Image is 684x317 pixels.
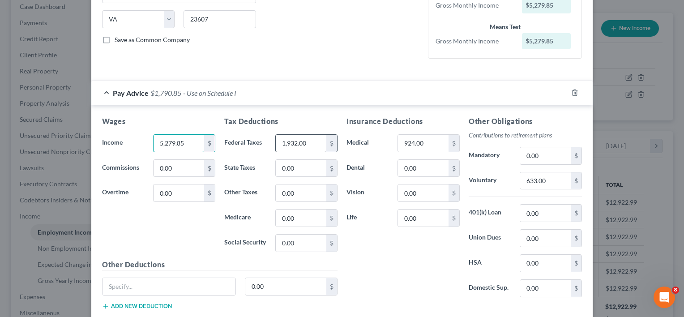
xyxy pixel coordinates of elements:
label: Medicare [220,209,271,227]
div: Gross Monthly Income [431,1,517,10]
div: $ [449,184,459,201]
label: HSA [464,254,515,272]
div: $ [449,135,459,152]
input: 0.00 [520,172,571,189]
p: Contributions to retirement plans [469,131,582,140]
h5: Other Obligations [469,116,582,127]
div: $ [204,184,215,201]
label: Other Taxes [220,184,271,202]
div: $ [204,160,215,177]
div: $ [326,160,337,177]
span: Income [102,138,123,146]
input: 0.00 [276,160,326,177]
input: 0.00 [520,205,571,222]
label: Union Dues [464,229,515,247]
input: 0.00 [520,230,571,247]
input: 0.00 [154,160,204,177]
div: Means Test [436,22,574,31]
label: Mandatory [464,147,515,165]
input: Enter zip... [184,10,256,28]
div: $ [571,280,581,297]
input: 0.00 [398,135,449,152]
input: 0.00 [276,235,326,252]
div: $5,279.85 [522,33,571,49]
div: $ [326,235,337,252]
input: 0.00 [398,184,449,201]
div: $ [449,210,459,227]
label: Dental [342,159,393,177]
label: Social Security [220,234,271,252]
div: $ [204,135,215,152]
input: 0.00 [398,160,449,177]
input: Specify... [103,278,235,295]
label: Voluntary [464,172,515,190]
input: 0.00 [154,135,204,152]
span: Pay Advice [113,89,149,97]
div: $ [326,210,337,227]
label: Life [342,209,393,227]
h5: Insurance Deductions [346,116,460,127]
label: Overtime [98,184,149,202]
div: $ [326,184,337,201]
h5: Wages [102,116,215,127]
span: Save as Common Company [115,36,190,43]
input: 0.00 [245,278,327,295]
input: 0.00 [520,147,571,164]
div: Gross Monthly Income [431,37,517,46]
input: 0.00 [276,210,326,227]
h5: Tax Deductions [224,116,338,127]
input: 0.00 [154,184,204,201]
span: - Use on Schedule I [183,89,236,97]
label: Medical [342,134,393,152]
div: $ [326,278,337,295]
input: 0.00 [520,255,571,272]
label: Vision [342,184,393,202]
input: 0.00 [398,210,449,227]
label: 401(k) Loan [464,204,515,222]
label: Federal Taxes [220,134,271,152]
iframe: Intercom live chat [654,287,675,308]
div: $ [449,160,459,177]
button: Add new deduction [102,303,172,310]
div: $ [571,230,581,247]
div: $ [571,172,581,189]
label: State Taxes [220,159,271,177]
span: 8 [672,287,679,294]
label: Commissions [98,159,149,177]
input: 0.00 [520,280,571,297]
h5: Other Deductions [102,259,338,270]
span: $1,790.85 [150,89,181,97]
label: Domestic Sup. [464,279,515,297]
div: $ [326,135,337,152]
input: 0.00 [276,184,326,201]
input: 0.00 [276,135,326,152]
div: $ [571,255,581,272]
div: $ [571,147,581,164]
div: $ [571,205,581,222]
